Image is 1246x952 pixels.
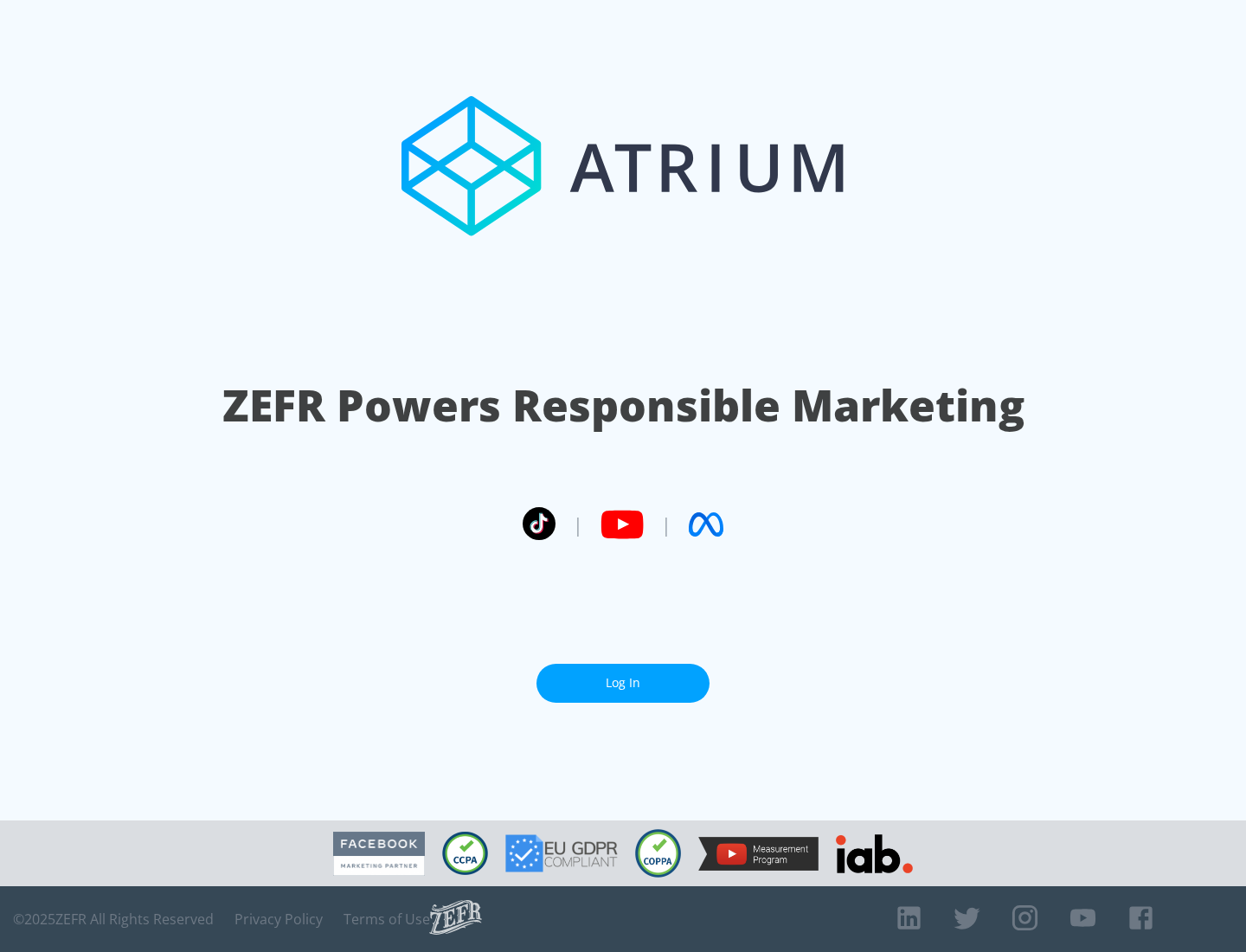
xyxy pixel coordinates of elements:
img: IAB [836,834,913,873]
span: | [573,511,583,537]
img: YouTube Measurement Program [698,837,819,871]
a: Terms of Use [344,910,430,928]
span: © 2025 ZEFR All Rights Reserved [13,910,214,928]
a: Log In [536,664,710,703]
h1: ZEFR Powers Responsible Marketing [222,376,1024,435]
img: CCPA Compliant [442,832,488,875]
img: COPPA Compliant [635,829,681,878]
img: GDPR Compliant [505,834,618,872]
img: Facebook Marketing Partner [333,832,425,876]
span: | [661,511,671,537]
a: Privacy Policy [234,910,323,928]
